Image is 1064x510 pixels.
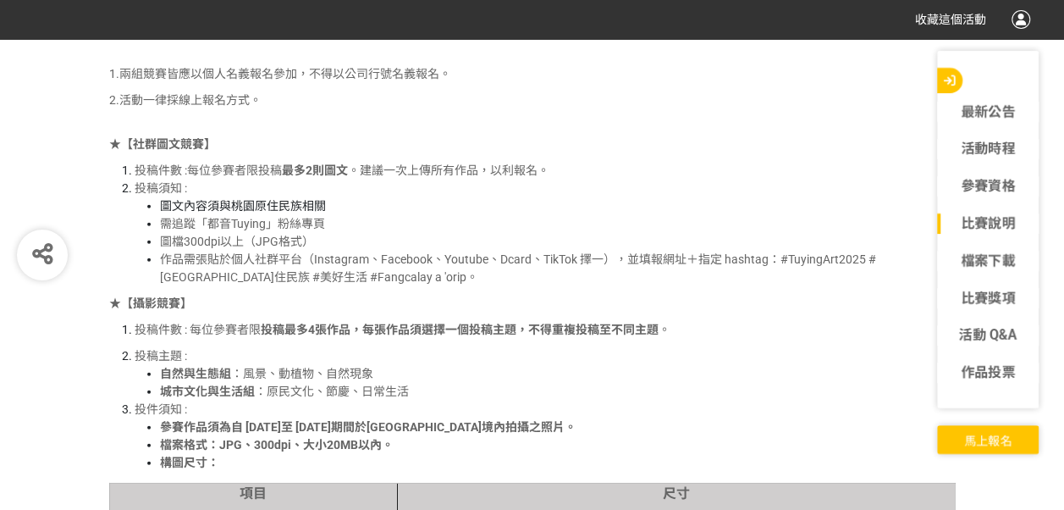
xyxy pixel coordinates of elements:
span: 投件須知 : [135,402,187,416]
strong: 參賽作品須為自 [DATE]至 [DATE]期間於[GEOGRAPHIC_DATA]境內拍攝之照片。 [160,420,576,434]
span: 需追蹤「都音Tuying」粉絲專頁 [160,217,325,230]
strong: 【攝影競賽】 [121,297,192,310]
a: 最新公告 [937,102,1039,122]
span: 投稿件數 : [135,164,187,177]
span: 收藏這個活動 [915,13,986,26]
li: 圖文內容須與桃園原住民族相關 [160,197,956,215]
strong: 城市文化與生活組 [160,385,255,398]
span: ★ [109,137,216,151]
a: 作品投票 [937,363,1039,383]
span: 馬上報名 [964,434,1012,447]
span: ：原民文化、節慶、日常生活 [160,385,409,398]
strong: 檔案格式：JPG、300dpi、大小20MB以內。 [160,438,394,452]
a: 檔案下載 [937,251,1039,271]
strong: 構圖尺寸： [160,456,219,469]
strong: 尺寸 [663,485,690,502]
span: 投稿件數 : 每位參賽者限 。 [135,323,670,336]
strong: 投稿最多4張作品，每張作品須選擇一個投稿主題，不得重複投稿至不同主題 [261,323,659,336]
strong: 項目 [240,485,267,502]
a: 參賽資格 [937,176,1039,197]
strong: 【社群圖文競賽】 [121,137,216,151]
a: 活動時程 [937,139,1039,159]
a: 比賽說明 [937,213,1039,234]
span: ：風景、動植物、自然現象 [160,367,373,380]
span: 每位參賽者限投稿 。建議一次上傳所有作品，以利報名。 [187,164,549,177]
span: 作品需張貼於個人社群平台（Instagram、Facebook、Youtube、Dcard、TikTok 擇一），並填報網址＋指定 hashtag：#TuyingArt2025 #[GEOGRA... [160,252,876,284]
span: 2.活動一律採線上報名方式。 [109,93,262,107]
a: 活動 Q&A [937,325,1039,346]
span: 投稿須知 : [135,181,187,195]
span: 1.兩組競賽皆應以個人名義報名參加，不得以公司行號名義報名。 [109,67,451,80]
span: 投稿主題 : [135,349,187,363]
span: ★ [109,297,192,310]
button: 馬上報名 [937,425,1039,454]
span: 圖檔300dpi以上（JPG格式） [160,235,314,248]
a: 比賽獎項 [937,288,1039,308]
strong: 最多2則圖文 [282,164,348,177]
strong: 自然與生態組 [160,367,231,380]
